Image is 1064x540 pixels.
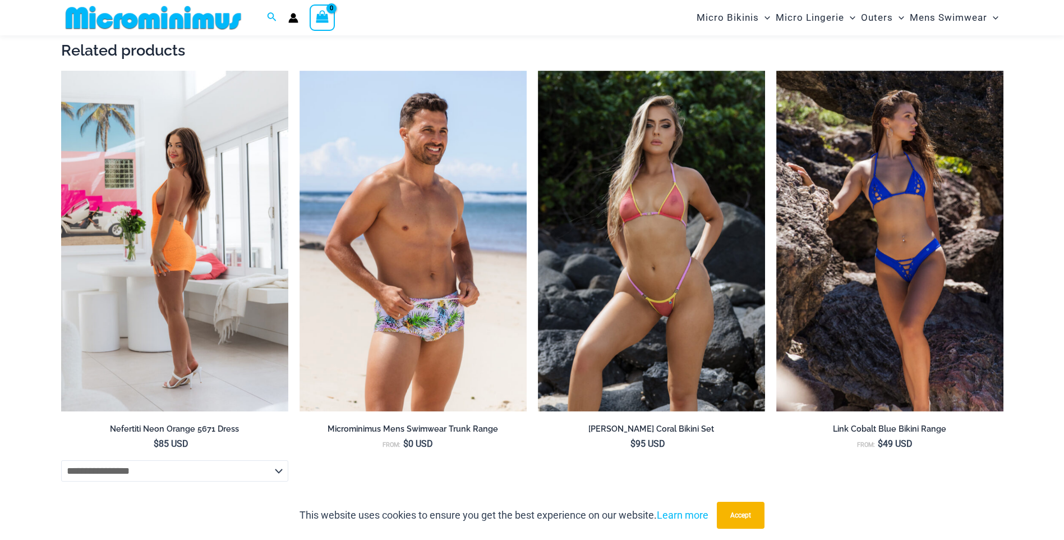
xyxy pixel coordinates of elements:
[61,71,288,412] a: Nefertiti Neon Orange 5671 Dress 01Nefertiti Neon Orange 5671 Dress 02Nefertiti Neon Orange 5671 ...
[383,441,400,449] span: From:
[697,3,759,32] span: Micro Bikinis
[692,2,1003,34] nav: Site Navigation
[61,5,246,30] img: MM SHOP LOGO FLAT
[857,441,875,449] span: From:
[694,3,773,32] a: Micro BikinisMenu ToggleMenu Toggle
[861,3,893,32] span: Outers
[61,40,1003,60] h2: Related products
[776,424,1003,434] h2: Link Cobalt Blue Bikini Range
[61,424,288,434] h2: Nefertiti Neon Orange 5671 Dress
[300,71,527,412] a: Bondi Chasing Summer 007 Trunk 08Bondi Safari Spice 007 Trunk 06Bondi Safari Spice 007 Trunk 06
[630,438,665,449] bdi: 95 USD
[776,424,1003,438] a: Link Cobalt Blue Bikini Range
[310,4,335,30] a: View Shopping Cart, empty
[893,3,904,32] span: Menu Toggle
[300,424,527,438] a: Microminimus Mens Swimwear Trunk Range
[759,3,770,32] span: Menu Toggle
[403,438,433,449] bdi: 0 USD
[844,3,855,32] span: Menu Toggle
[776,71,1003,412] a: Link Cobalt Blue 3070 Top 4955 Bottom 03Link Cobalt Blue 3070 Top 4955 Bottom 04Link Cobalt Blue ...
[657,509,708,521] a: Learn more
[987,3,998,32] span: Menu Toggle
[300,507,708,524] p: This website uses cookies to ensure you get the best experience on our website.
[878,438,913,449] bdi: 49 USD
[538,71,765,412] img: Maya Sunkist Coral 309 Top 469 Bottom 02
[878,438,883,449] span: $
[773,3,858,32] a: Micro LingerieMenu ToggleMenu Toggle
[403,438,408,449] span: $
[61,71,288,412] img: Nefertiti Neon Orange 5671 Dress 02
[538,424,765,434] h2: [PERSON_NAME] Coral Bikini Set
[717,502,764,529] button: Accept
[300,71,527,412] img: Bondi Chasing Summer 007 Trunk 08
[776,71,1003,412] img: Link Cobalt Blue 3070 Top 4955 Bottom 03
[288,13,298,23] a: Account icon link
[907,3,1001,32] a: Mens SwimwearMenu ToggleMenu Toggle
[61,424,288,438] a: Nefertiti Neon Orange 5671 Dress
[154,438,188,449] bdi: 85 USD
[776,3,844,32] span: Micro Lingerie
[538,71,765,412] a: Maya Sunkist Coral 309 Top 469 Bottom 02Maya Sunkist Coral 309 Top 469 Bottom 04Maya Sunkist Cora...
[630,438,635,449] span: $
[858,3,907,32] a: OutersMenu ToggleMenu Toggle
[267,11,277,25] a: Search icon link
[910,3,987,32] span: Mens Swimwear
[300,424,527,434] h2: Microminimus Mens Swimwear Trunk Range
[154,438,159,449] span: $
[538,424,765,438] a: [PERSON_NAME] Coral Bikini Set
